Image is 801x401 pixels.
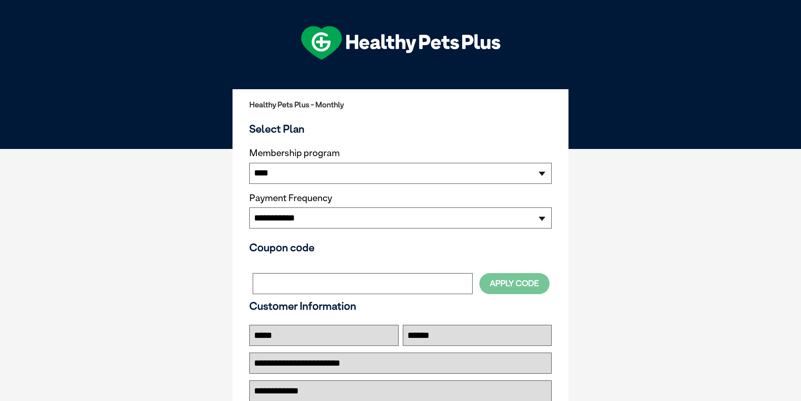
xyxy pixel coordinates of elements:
label: Membership program [249,148,552,159]
h2: Healthy Pets Plus - Monthly [249,101,552,109]
img: hpp-logo-landscape-green-white.png [301,26,500,60]
h3: Coupon code [249,241,552,254]
h3: Customer Information [249,300,552,312]
label: Payment Frequency [249,193,332,204]
button: Apply Code [479,273,550,294]
h3: Select Plan [249,122,552,135]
